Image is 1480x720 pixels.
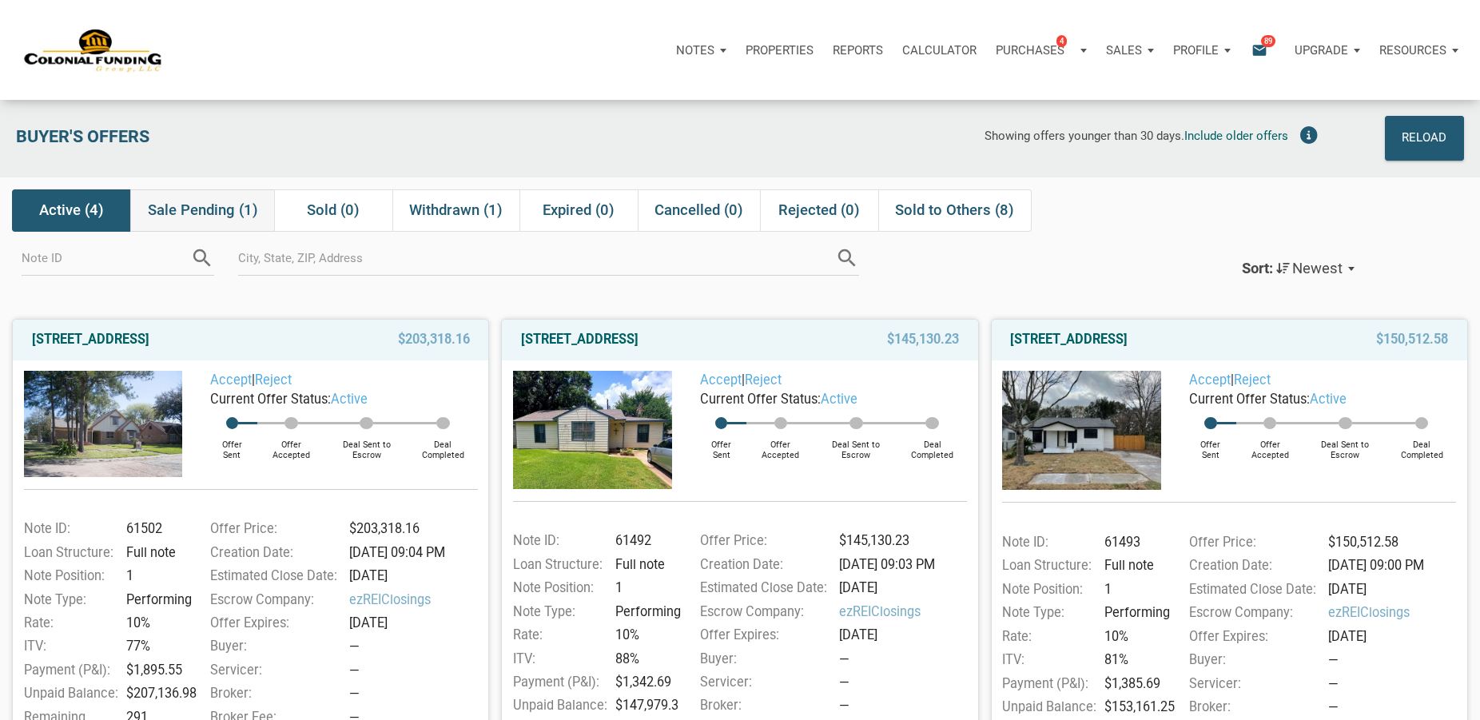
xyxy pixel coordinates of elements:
[210,372,252,388] a: Accept
[986,26,1096,74] button: Purchases4
[1106,43,1142,58] p: Sales
[121,684,191,703] div: $207,136.98
[1328,674,1464,694] div: —
[833,531,975,551] div: $145,130.23
[1243,260,1274,277] div: Sort:
[610,626,680,645] div: 10%
[22,240,190,276] input: Note ID
[1323,533,1464,552] div: $150,512.58
[692,555,833,575] div: Creation Date:
[1239,26,1285,74] button: email89
[1234,372,1271,388] a: Reject
[610,531,680,551] div: 61492
[1002,371,1161,490] img: 574463
[307,201,360,220] span: Sold (0)
[1100,603,1170,623] div: Performing
[994,674,1099,694] div: Payment (P&I):
[238,240,835,276] input: City, State, ZIP, Address
[1226,248,1371,291] button: Sort:Newest
[202,661,344,680] div: Servicer:
[206,429,257,460] div: Offer Sent
[610,579,680,598] div: 1
[1100,556,1170,575] div: Full note
[325,429,408,460] div: Deal Sent to Escrow
[610,603,680,622] div: Performing
[505,555,610,575] div: Loan Structure:
[692,650,833,669] div: Buyer:
[344,519,486,539] div: $203,318.16
[392,189,519,232] div: Withdrawn (1)
[505,603,610,622] div: Note Type:
[1385,116,1464,161] button: Reload
[760,189,878,232] div: Rejected (0)
[610,673,680,692] div: $1,342.69
[1184,129,1288,143] span: Include older offers
[666,26,736,74] button: Notes
[1323,627,1464,646] div: [DATE]
[1189,392,1310,407] span: Current Offer Status:
[344,614,486,633] div: [DATE]
[700,372,742,388] a: Accept
[1379,43,1446,58] p: Resources
[1181,533,1323,552] div: Offer Price:
[130,189,274,232] div: Sale Pending (1)
[16,543,121,563] div: Loan Structure:
[331,392,368,407] span: active
[839,696,975,715] div: —
[692,579,833,598] div: Estimated Close Date:
[409,201,503,220] span: Withdrawn (1)
[24,371,183,476] img: 583015
[902,43,977,58] p: Calculator
[833,579,975,598] div: [DATE]
[121,591,191,610] div: Performing
[638,189,760,232] div: Cancelled (0)
[148,201,258,220] span: Sale Pending (1)
[202,637,344,656] div: Buyer:
[505,650,610,669] div: ITV:
[16,614,121,633] div: Rate:
[839,603,975,622] span: ezREIClosings
[696,429,747,460] div: Offer Sent
[839,673,975,692] div: —
[1100,533,1170,552] div: 61493
[610,555,680,575] div: Full note
[895,201,1014,220] span: Sold to Others (8)
[16,591,121,610] div: Note Type:
[190,246,214,270] i: search
[1236,429,1303,460] div: Offer Accepted
[1181,650,1323,670] div: Buyer:
[1293,260,1343,277] span: Newest
[1164,26,1240,74] a: Profile
[1370,26,1468,74] a: Resources
[202,543,344,563] div: Creation Date:
[505,673,610,692] div: Payment (P&I):
[692,696,833,715] div: Broker:
[505,579,610,598] div: Note Position:
[12,189,130,232] div: Active (4)
[1181,556,1323,575] div: Creation Date:
[1285,26,1370,74] button: Upgrade
[1323,580,1464,599] div: [DATE]
[121,519,191,539] div: 61502
[202,591,344,610] div: Escrow Company:
[676,43,714,58] p: Notes
[823,26,893,74] button: Reports
[1010,330,1128,349] a: [STREET_ADDRESS]
[835,246,859,270] i: search
[1181,698,1323,717] div: Broker:
[746,43,814,58] p: Properties
[513,371,672,489] img: 582974
[1402,125,1447,151] div: Reload
[1328,650,1464,670] div: —
[121,567,191,586] div: 1
[1096,26,1164,74] button: Sales
[543,201,615,220] span: Expired (0)
[255,372,292,388] a: Reject
[349,684,485,703] div: —
[1189,372,1271,388] span: |
[994,580,1099,599] div: Note Position:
